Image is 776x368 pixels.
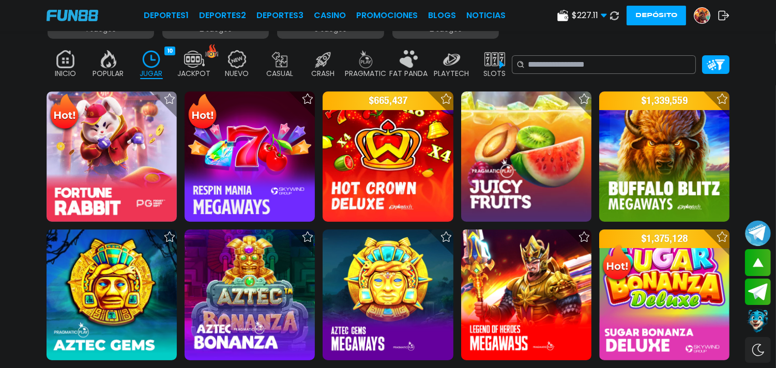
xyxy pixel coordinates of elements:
p: INICIO [55,68,76,79]
p: PLAYTECH [434,68,469,79]
img: popular_off.webp [98,50,119,68]
img: Buffalo Blitz: Megaways [599,91,729,222]
p: CRASH [311,68,334,79]
img: Respin Mania Megaways [185,91,315,222]
img: Hot [48,93,81,133]
img: Aztec Gems Deluxe [47,229,177,360]
img: new_off.webp [227,50,248,68]
a: Avatar [694,7,718,24]
a: NOTICIAS [466,9,506,22]
img: Hot Crown Deluxe [323,91,453,222]
img: pragmatic_off.webp [356,50,376,68]
p: $ 665,437 [323,91,453,110]
a: Deportes3 [256,9,303,22]
p: JACKPOT [178,68,211,79]
a: Promociones [356,9,418,22]
img: home_off.webp [55,50,76,68]
p: JUGAR [140,68,163,79]
span: $ 227.11 [572,9,607,22]
img: hot [205,44,218,58]
img: Company Logo [47,10,98,21]
img: crash_off.webp [313,50,333,68]
img: Aztec Gems Megaways [323,229,453,360]
p: PRAGMATIC [345,68,387,79]
a: Deportes2 [199,9,246,22]
p: CASUAL [267,68,294,79]
div: 10 [164,47,175,55]
img: Juicy Fruits [461,91,591,222]
p: NUEVO [225,68,249,79]
p: $ 1,339,559 [599,91,729,110]
a: CASINO [314,9,346,22]
img: Sugar Bonanza Deluxe [599,229,729,360]
img: casual_off.webp [270,50,291,68]
a: BLOGS [428,9,456,22]
img: slots_off.webp [484,50,505,68]
img: fat_panda_off.webp [399,50,419,68]
p: SLOTS [483,68,506,79]
img: Hot [186,93,219,133]
button: Join telegram channel [745,220,771,247]
img: Hot [600,243,634,284]
img: Legend of Heroes Megaways [461,229,591,360]
img: Platform Filter [707,59,725,70]
img: playtech_off.webp [442,50,462,68]
button: scroll up [745,249,771,276]
img: Avatar [694,8,710,23]
img: jackpot_off.webp [184,50,205,68]
div: Switch theme [745,337,771,363]
p: $ 1,375,128 [599,229,729,248]
a: Deportes1 [144,9,189,22]
img: Fortune Rabbit [47,91,177,222]
p: POPULAR [93,68,124,79]
button: Depósito [627,6,686,25]
button: Join telegram [745,279,771,305]
button: Contact customer service [745,308,771,334]
img: recent_active.webp [141,50,162,68]
p: FAT PANDA [390,68,428,79]
img: Aztec Bonanza [185,229,315,360]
